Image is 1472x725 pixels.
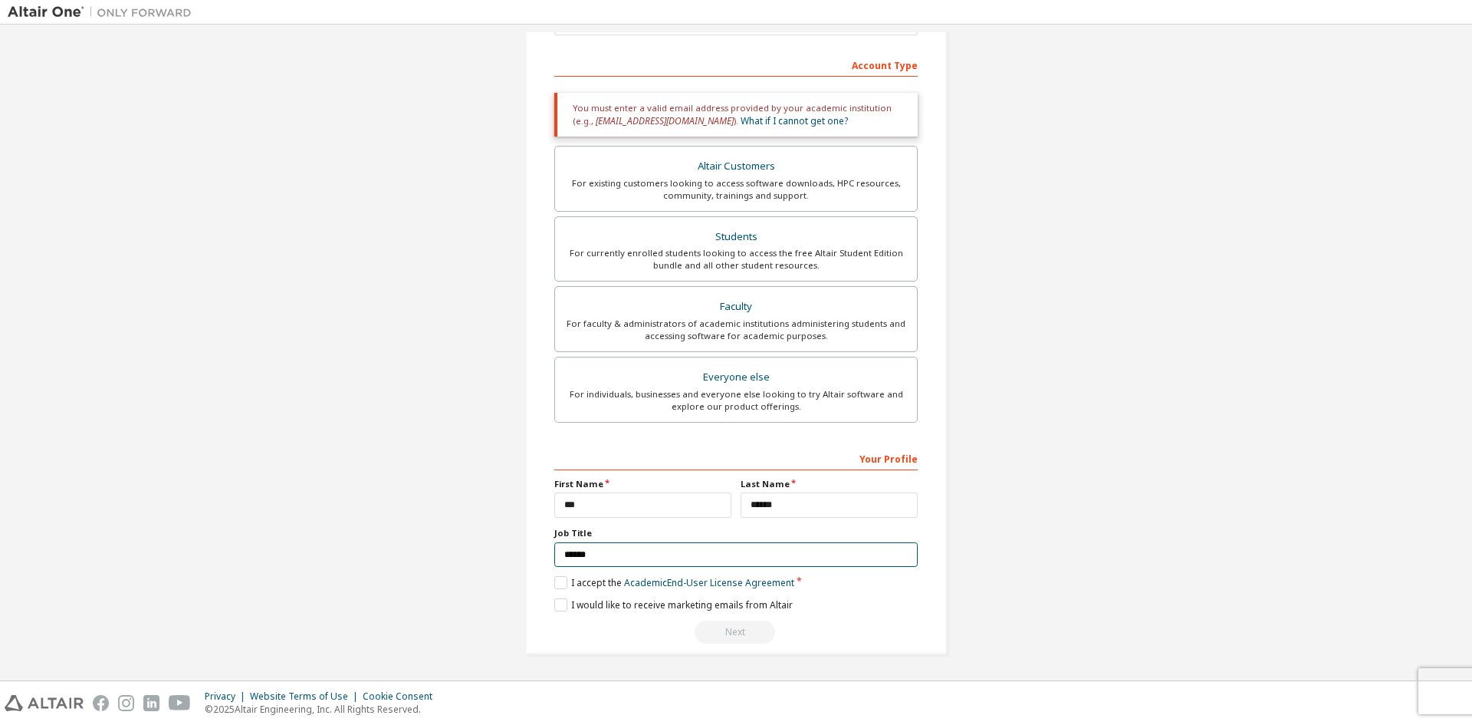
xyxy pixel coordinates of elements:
[554,621,918,644] div: You need to provide your academic email
[564,177,908,202] div: For existing customers looking to access software downloads, HPC resources, community, trainings ...
[169,695,191,711] img: youtube.svg
[564,318,908,342] div: For faculty & administrators of academic institutions administering students and accessing softwa...
[5,695,84,711] img: altair_logo.svg
[205,690,250,703] div: Privacy
[596,114,734,127] span: [EMAIL_ADDRESS][DOMAIN_NAME]
[741,114,848,127] a: What if I cannot get one?
[250,690,363,703] div: Website Terms of Use
[363,690,442,703] div: Cookie Consent
[93,695,109,711] img: facebook.svg
[554,527,918,539] label: Job Title
[554,52,918,77] div: Account Type
[554,446,918,470] div: Your Profile
[554,478,731,490] label: First Name
[741,478,918,490] label: Last Name
[564,226,908,248] div: Students
[564,296,908,318] div: Faculty
[554,598,793,611] label: I would like to receive marketing emails from Altair
[564,367,908,388] div: Everyone else
[143,695,159,711] img: linkedin.svg
[8,5,199,20] img: Altair One
[554,576,794,589] label: I accept the
[205,703,442,716] p: © 2025 Altair Engineering, Inc. All Rights Reserved.
[624,576,794,589] a: Academic End-User License Agreement
[554,93,918,137] div: You must enter a valid email address provided by your academic institution (e.g., ).
[564,388,908,413] div: For individuals, businesses and everyone else looking to try Altair software and explore our prod...
[564,156,908,177] div: Altair Customers
[564,247,908,272] div: For currently enrolled students looking to access the free Altair Student Edition bundle and all ...
[118,695,134,711] img: instagram.svg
